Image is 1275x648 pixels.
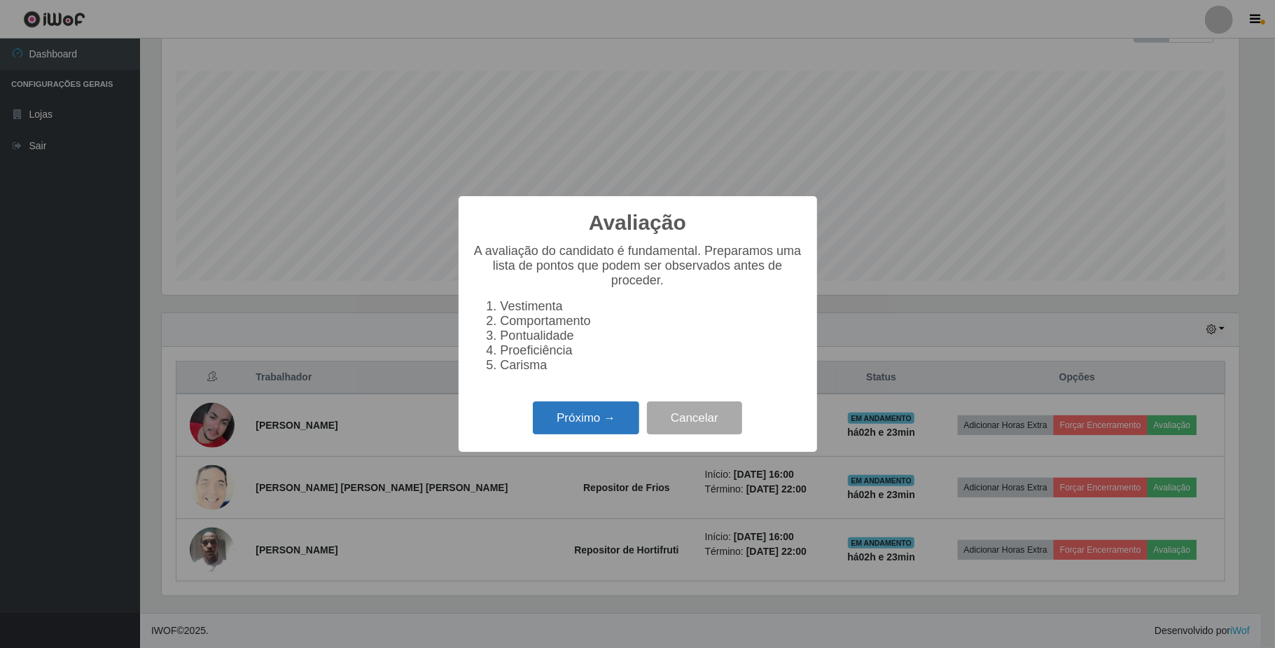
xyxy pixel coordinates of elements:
li: Vestimenta [501,299,803,314]
button: Cancelar [647,401,742,434]
li: Carisma [501,358,803,373]
li: Pontualidade [501,329,803,343]
li: Comportamento [501,314,803,329]
button: Próximo → [533,401,639,434]
h2: Avaliação [589,210,686,235]
p: A avaliação do candidato é fundamental. Preparamos uma lista de pontos que podem ser observados a... [473,244,803,288]
li: Proeficiência [501,343,803,358]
